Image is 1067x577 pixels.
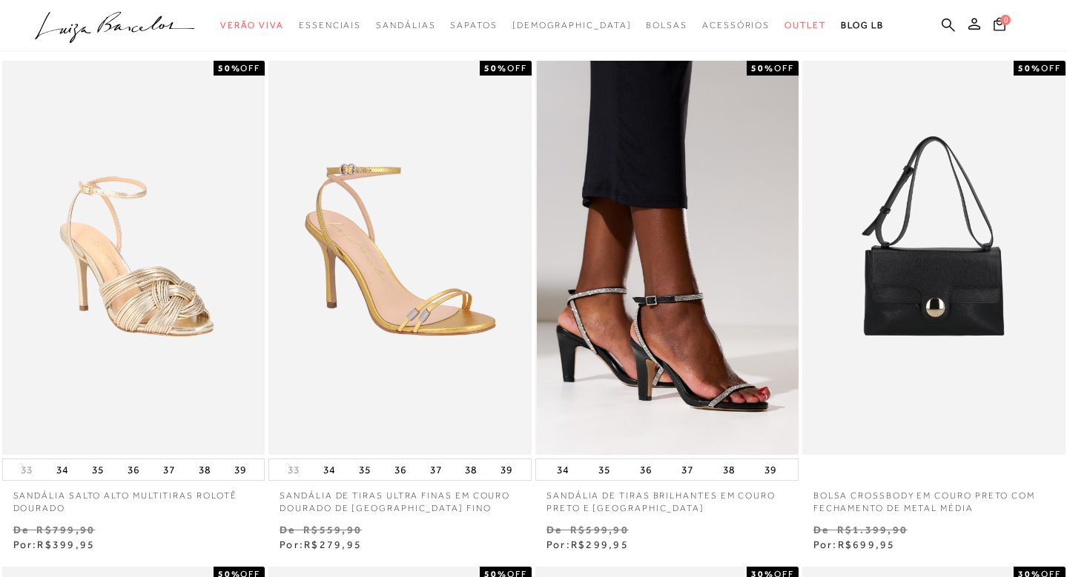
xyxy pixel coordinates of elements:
a: SANDÁLIA SALTO ALTO MULTITIRAS ROLOTÊ DOURADO [2,481,265,515]
span: BLOG LB [841,20,884,30]
a: SANDÁLIA DE TIRAS BRILHANTES EM COURO PRETO E [GEOGRAPHIC_DATA] [535,481,799,515]
span: Sandálias [376,20,435,30]
button: 33 [16,463,37,477]
button: 33 [283,463,304,477]
button: 36 [390,459,411,480]
span: Essenciais [299,20,361,30]
a: categoryNavScreenReaderText [702,12,770,39]
a: SANDÁLIA DE TIRAS ULTRA FINAS EM COURO DOURADO DE SALTO ALTO FINO SANDÁLIA DE TIRAS ULTRA FINAS E... [270,63,530,453]
small: De [13,524,29,536]
span: Por: [813,538,896,550]
button: 34 [52,459,73,480]
img: SANDÁLIA DE TIRAS BRILHANTES EM COURO PRETO E SALTO ALTO [537,61,799,455]
span: Outlet [784,20,826,30]
span: [DEMOGRAPHIC_DATA] [512,20,632,30]
button: 37 [159,459,179,480]
button: 39 [760,459,781,480]
small: R$1.399,90 [837,524,908,536]
span: R$699,95 [838,538,896,550]
span: Por: [546,538,629,550]
small: R$559,90 [303,524,362,536]
button: 35 [354,459,375,480]
a: categoryNavScreenReaderText [784,12,826,39]
span: OFF [507,63,527,73]
a: SANDÁLIA SALTO ALTO MULTITIRAS ROLOTÊ DOURADO SANDÁLIA SALTO ALTO MULTITIRAS ROLOTÊ DOURADO [4,63,264,453]
button: 38 [194,459,215,480]
a: categoryNavScreenReaderText [376,12,435,39]
strong: 50% [751,63,774,73]
small: De [546,524,562,536]
span: Bolsas [646,20,687,30]
small: R$799,90 [36,524,95,536]
button: 37 [677,459,698,480]
a: SANDÁLIA DE TIRAS BRILHANTES EM COURO PRETO E SALTO ALTO [537,63,797,453]
span: OFF [774,63,794,73]
small: De [280,524,295,536]
a: categoryNavScreenReaderText [299,12,361,39]
img: BOLSA CROSSBODY EM COURO PRETO COM FECHAMENTO DE METAL MÉDIA [804,63,1064,453]
button: 36 [635,459,656,480]
strong: 50% [218,63,241,73]
strong: 50% [1018,63,1041,73]
a: noSubCategoriesText [512,12,632,39]
button: 38 [460,459,481,480]
a: SANDÁLIA DE TIRAS ULTRA FINAS EM COURO DOURADO DE [GEOGRAPHIC_DATA] FINO [268,481,532,515]
span: Por: [280,538,362,550]
button: 39 [230,459,251,480]
small: De [813,524,829,536]
a: BOLSA CROSSBODY EM COURO PRETO COM FECHAMENTO DE METAL MÉDIA BOLSA CROSSBODY EM COURO PRETO COM F... [804,63,1064,453]
span: Acessórios [702,20,770,30]
span: Por: [13,538,96,550]
button: 35 [87,459,108,480]
button: 38 [719,459,739,480]
span: 0 [1000,15,1011,25]
a: categoryNavScreenReaderText [646,12,687,39]
span: Sapatos [450,20,497,30]
a: categoryNavScreenReaderText [450,12,497,39]
button: 37 [426,459,446,480]
button: 35 [594,459,615,480]
img: SANDÁLIA DE TIRAS ULTRA FINAS EM COURO DOURADO DE SALTO ALTO FINO [270,63,530,453]
img: SANDÁLIA SALTO ALTO MULTITIRAS ROLOTÊ DOURADO [4,63,264,453]
button: 39 [496,459,517,480]
a: BOLSA CROSSBODY EM COURO PRETO COM FECHAMENTO DE METAL MÉDIA [802,481,1066,515]
span: R$279,95 [304,538,362,550]
a: BLOG LB [841,12,884,39]
button: 34 [319,459,340,480]
button: 36 [123,459,144,480]
a: categoryNavScreenReaderText [220,12,284,39]
strong: 50% [484,63,507,73]
span: OFF [240,63,260,73]
span: R$399,95 [37,538,95,550]
small: R$599,90 [570,524,629,536]
span: R$299,95 [571,538,629,550]
span: OFF [1041,63,1061,73]
span: Verão Viva [220,20,284,30]
button: 34 [552,459,573,480]
button: 0 [989,16,1010,36]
